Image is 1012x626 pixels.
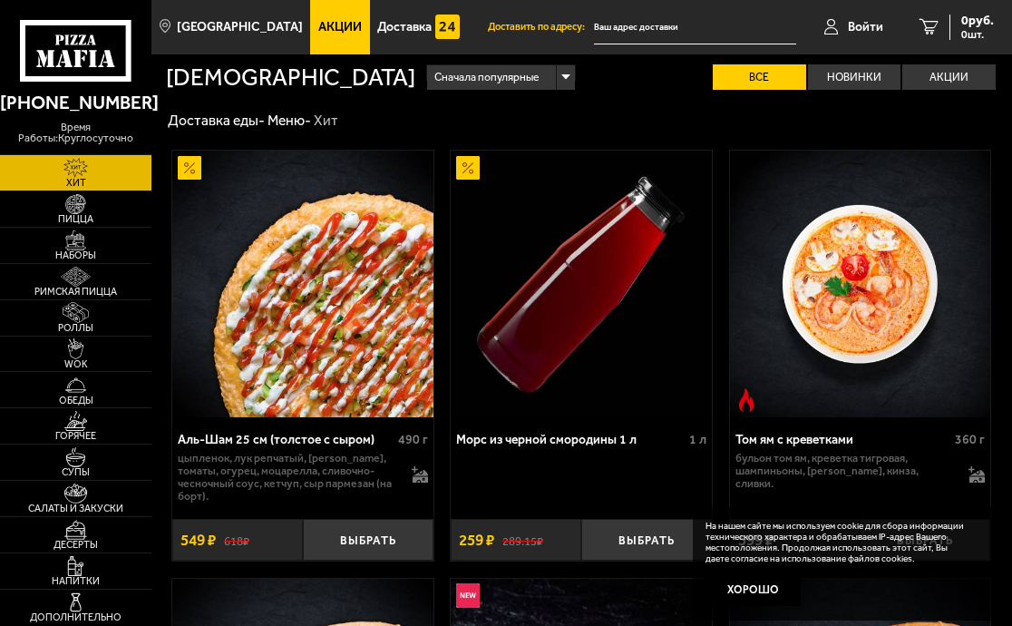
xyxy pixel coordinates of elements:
a: АкционныйМорс из черной смородины 1 л [451,151,712,417]
label: Акции [902,64,996,90]
a: АкционныйАль-Шам 25 см (толстое с сыром) [172,151,433,417]
img: Акционный [178,156,201,180]
span: 490 г [398,432,428,447]
label: Все [713,64,806,90]
a: Доставка еды- [168,112,265,129]
button: Выбрать [303,519,433,561]
img: Острое блюдо [735,388,758,412]
span: 1 л [689,432,706,447]
span: Сначала популярные [434,63,540,93]
img: Новинка [456,583,480,607]
p: На нашем сайте мы используем cookie для сбора информации технического характера и обрабатываем IP... [705,521,972,564]
img: 15daf4d41897b9f0e9f617042186c801.svg [435,15,459,38]
h1: [DEMOGRAPHIC_DATA] [166,66,415,90]
button: Выбрать [581,519,712,561]
span: Доставить по адресу: [488,22,594,32]
a: Меню- [268,112,311,129]
img: Акционный [456,156,480,180]
s: 618 ₽ [224,533,249,547]
span: 0 шт. [961,29,994,40]
span: Доставка [377,21,432,34]
div: Том ям с креветками [735,433,951,448]
div: Хит [314,112,338,130]
span: 0 руб. [961,15,994,27]
span: 549 ₽ [180,533,216,548]
img: Аль-Шам 25 см (толстое с сыром) [172,151,433,417]
div: Аль-Шам 25 см (толстое с сыром) [178,433,394,448]
div: Морс из черной смородины 1 л [456,433,685,448]
span: 259 ₽ [459,533,494,548]
img: Морс из черной смородины 1 л [451,151,712,417]
span: Акции [318,21,362,34]
input: Ваш адрес доставки [594,11,796,44]
s: 289.15 ₽ [502,533,543,547]
span: 360 г [955,432,985,447]
span: [GEOGRAPHIC_DATA] [177,21,303,34]
p: бульон том ям, креветка тигровая, шампиньоны, [PERSON_NAME], кинза, сливки. [735,453,958,491]
button: Хорошо [705,574,801,606]
img: Том ям с креветками [730,151,991,417]
p: цыпленок, лук репчатый, [PERSON_NAME], томаты, огурец, моцарелла, сливочно-чесночный соус, кетчуп... [178,453,401,504]
span: Войти [848,21,883,34]
label: Новинки [808,64,901,90]
a: Острое блюдоТом ям с креветками [730,151,991,417]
